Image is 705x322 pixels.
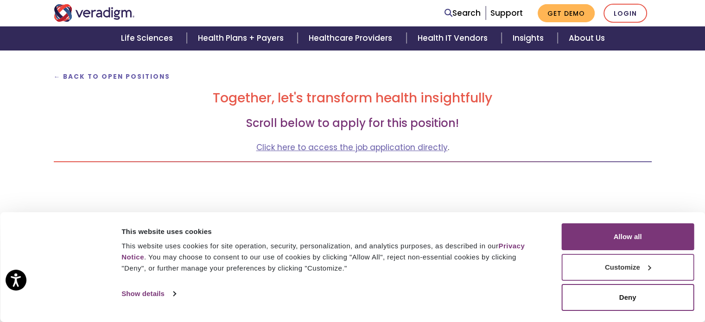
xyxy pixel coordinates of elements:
[298,26,406,50] a: Healthcare Providers
[561,223,694,250] button: Allow all
[54,141,652,154] p: .
[54,4,135,22] img: Veradigm logo
[490,7,523,19] a: Support
[54,72,171,81] a: ← Back to Open Positions
[187,26,298,50] a: Health Plans + Payers
[538,4,595,22] a: Get Demo
[256,142,448,153] a: Click here to access the job application directly
[561,254,694,281] button: Customize
[558,26,616,50] a: About Us
[121,287,175,301] a: Show details
[54,117,652,130] h3: Scroll below to apply for this position!
[603,4,647,23] a: Login
[561,284,694,311] button: Deny
[445,7,481,19] a: Search
[54,90,652,106] h2: Together, let's transform health insightfully
[121,226,540,237] div: This website uses cookies
[110,26,187,50] a: Life Sciences
[502,26,558,50] a: Insights
[406,26,502,50] a: Health IT Vendors
[121,240,540,274] div: This website uses cookies for site operation, security, personalization, and analytics purposes, ...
